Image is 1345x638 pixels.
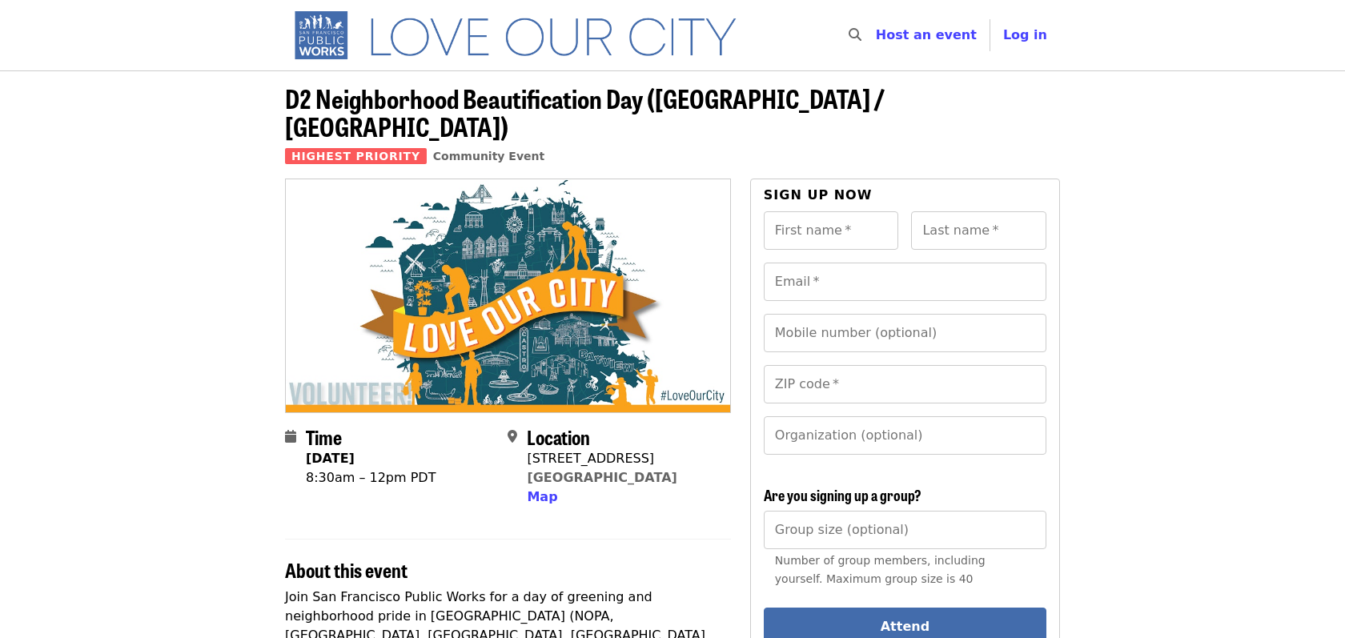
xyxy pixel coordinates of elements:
span: Time [306,423,342,451]
input: Search [871,16,884,54]
span: Map [527,489,557,504]
span: D2 Neighborhood Beautification Day ([GEOGRAPHIC_DATA] / [GEOGRAPHIC_DATA]) [285,79,885,145]
span: Location [527,423,590,451]
input: Organization (optional) [764,416,1046,455]
input: ZIP code [764,365,1046,403]
input: Email [764,263,1046,301]
span: Number of group members, including yourself. Maximum group size is 40 [775,554,986,585]
span: Highest Priority [285,148,427,164]
input: [object Object] [764,511,1046,549]
button: Log in [990,19,1060,51]
input: First name [764,211,899,250]
a: [GEOGRAPHIC_DATA] [527,470,677,485]
img: SF Public Works - Home [285,10,760,61]
i: search icon [849,27,861,42]
button: Map [527,488,557,507]
i: calendar icon [285,429,296,444]
i: map-marker-alt icon [508,429,517,444]
span: Are you signing up a group? [764,484,921,505]
strong: [DATE] [306,451,355,466]
input: Last name [911,211,1046,250]
div: 8:30am – 12pm PDT [306,468,436,488]
a: Community Event [433,150,544,163]
span: Log in [1003,27,1047,42]
div: [STREET_ADDRESS] [527,449,677,468]
img: D2 Neighborhood Beautification Day (Russian Hill / Fillmore) organized by SF Public Works [286,179,730,411]
input: Mobile number (optional) [764,314,1046,352]
a: Host an event [876,27,977,42]
span: Sign up now [764,187,873,203]
span: About this event [285,556,408,584]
